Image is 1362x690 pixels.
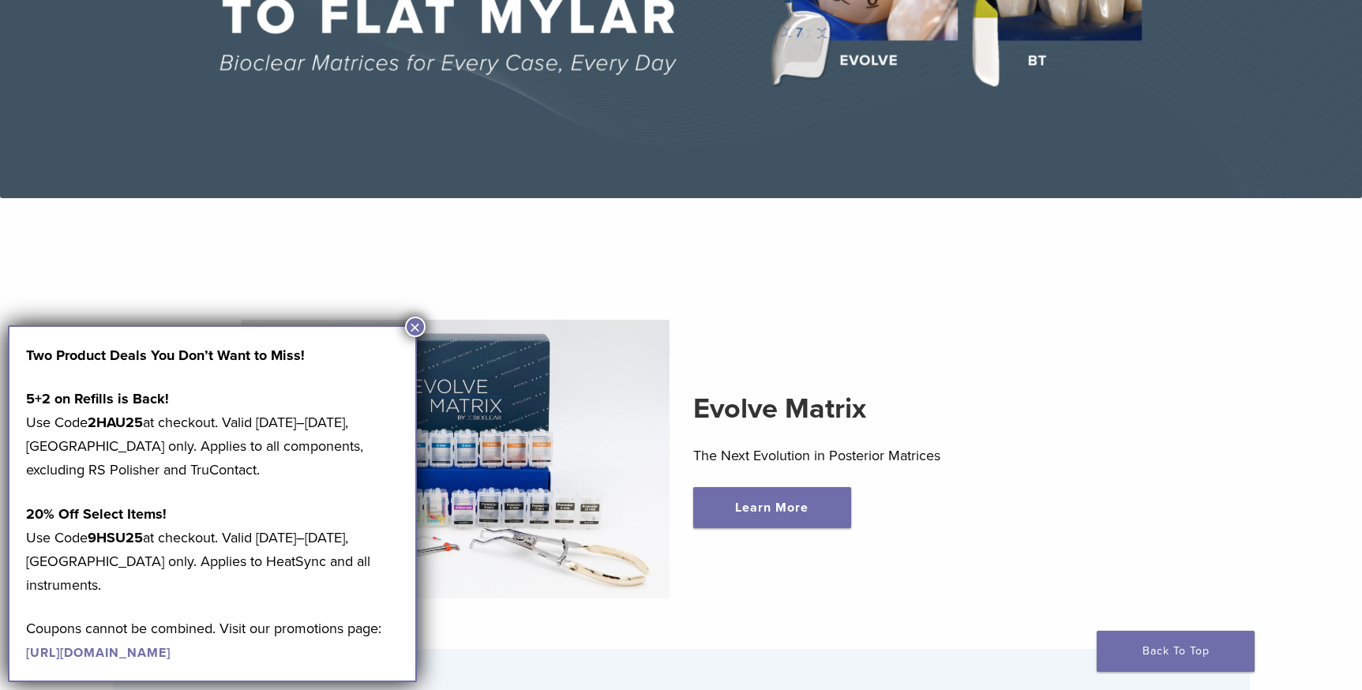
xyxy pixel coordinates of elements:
a: Back To Top [1097,631,1255,672]
a: [URL][DOMAIN_NAME] [26,645,171,661]
p: Use Code at checkout. Valid [DATE]–[DATE], [GEOGRAPHIC_DATA] only. Applies to HeatSync and all in... [26,502,399,597]
strong: 9HSU25 [88,529,143,546]
strong: 5+2 on Refills is Back! [26,390,169,407]
h2: Evolve Matrix [693,390,1122,428]
strong: 2HAU25 [88,414,143,431]
p: Use Code at checkout. Valid [DATE]–[DATE], [GEOGRAPHIC_DATA] only. Applies to all components, exc... [26,387,399,482]
img: Evolve Matrix [241,320,670,599]
strong: Two Product Deals You Don’t Want to Miss! [26,347,305,364]
p: Coupons cannot be combined. Visit our promotions page: [26,617,399,664]
a: Learn More [693,487,851,528]
p: The Next Evolution in Posterior Matrices [693,444,1122,467]
strong: 20% Off Select Items! [26,505,167,523]
button: Close [405,317,426,337]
